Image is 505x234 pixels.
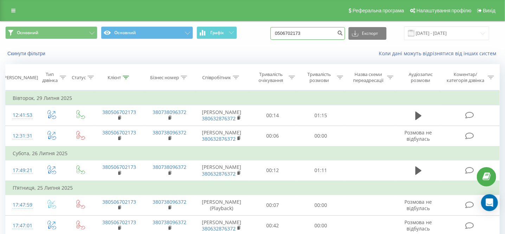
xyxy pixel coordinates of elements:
td: 00:00 [297,126,345,146]
td: П’ятниця, 25 Липня 2025 [6,181,500,195]
div: Бізнес номер [150,75,179,81]
div: Клієнт [108,75,121,81]
td: 01:11 [297,160,345,181]
a: 380738096372 [153,219,186,226]
div: 17:47:01 [13,219,29,233]
a: 380506702173 [102,129,136,136]
span: Розмова не відбулась [405,129,432,142]
button: Експорт [349,27,386,40]
div: 17:49:21 [13,164,29,177]
td: Субота, 26 Липня 2025 [6,146,500,160]
div: Тип дзвінка [42,71,58,83]
button: Основний [5,26,97,39]
td: 00:12 [249,160,297,181]
div: Коментар/категорія дзвінка [445,71,486,83]
span: Графік [210,30,224,35]
td: 00:00 [297,195,345,215]
a: 380738096372 [153,164,186,170]
a: 380738096372 [153,129,186,136]
a: 380506702173 [102,109,136,115]
div: 17:47:59 [13,198,29,212]
div: Аудіозапис розмови [402,71,440,83]
td: [PERSON_NAME] [194,160,249,181]
a: 380506702173 [102,164,136,170]
a: 380738096372 [153,109,186,115]
a: 380632876372 [202,115,236,122]
a: Коли дані можуть відрізнятися вiд інших систем [379,50,500,57]
div: Open Intercom Messenger [481,194,498,211]
div: Статус [72,75,86,81]
button: Основний [101,26,193,39]
a: 380506702173 [102,198,136,205]
td: [PERSON_NAME] (Playback) [194,195,249,215]
span: Розмова не відбулась [405,198,432,211]
div: [PERSON_NAME] [2,75,38,81]
a: 380632876372 [202,170,236,177]
a: 380632876372 [202,135,236,142]
div: Співробітник [202,75,231,81]
a: 380738096372 [153,198,186,205]
a: 380506702173 [102,219,136,226]
button: Скинути фільтри [5,50,49,57]
div: 12:31:31 [13,129,29,143]
td: 00:07 [249,195,297,215]
td: Вівторок, 29 Липня 2025 [6,91,500,105]
div: 12:41:53 [13,108,29,122]
span: Розмова не відбулась [405,219,432,232]
td: [PERSON_NAME] [194,105,249,126]
a: 380632876372 [202,225,236,232]
td: 00:06 [249,126,297,146]
div: Тривалість очікування [255,71,287,83]
button: Графік [197,26,237,39]
td: [PERSON_NAME] [194,126,249,146]
span: Основний [17,30,38,36]
div: Назва схеми переадресації [351,71,385,83]
input: Пошук за номером [270,27,345,40]
div: Тривалість розмови [303,71,335,83]
span: Вихід [483,8,496,13]
span: Налаштування профілю [416,8,471,13]
span: Реферальна програма [353,8,404,13]
td: 01:15 [297,105,345,126]
td: 00:14 [249,105,297,126]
